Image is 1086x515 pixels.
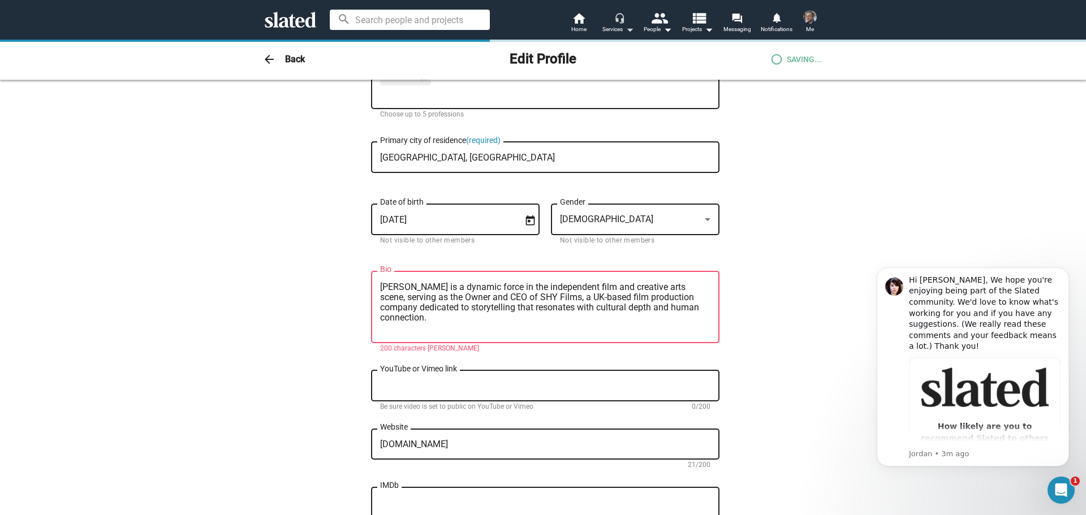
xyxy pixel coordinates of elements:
mat-icon: arrow_drop_down [661,23,674,36]
span: SAVING... [787,54,821,65]
input: Search people and projects [330,10,490,30]
a: Home [559,11,598,36]
button: Projects [678,11,717,36]
span: 1 [1071,477,1080,486]
button: People [638,11,678,36]
mat-icon: headset_mic [614,12,624,23]
mat-icon: view_list [691,10,707,26]
div: People [644,23,672,36]
div: Services [602,23,634,36]
mat-hint: 21/200 [688,461,710,470]
span: Notifications [761,23,792,36]
mat-icon: forum [731,12,742,23]
mat-hint: Not visible to other members [380,236,475,245]
h2: Edit Profile [510,50,576,68]
mat-hint: Choose up to 5 professions [380,110,464,119]
button: Harry HaroonMe [796,8,824,37]
span: Projects [682,23,713,36]
span: [DEMOGRAPHIC_DATA] [560,214,653,224]
button: Services [598,11,638,36]
mat-icon: notifications [771,12,782,23]
h3: Back [285,53,305,65]
mat-icon: arrow_drop_down [623,23,636,36]
iframe: Intercom notifications message [860,253,1086,509]
mat-icon: arrow_back [262,53,276,66]
mat-error: 200 characters [PERSON_NAME] [380,344,710,353]
a: Notifications [757,11,796,36]
span: Me [806,23,814,36]
mat-hint: 0/200 [692,403,710,412]
iframe: Intercom live chat [1048,477,1075,504]
a: Messaging [717,11,757,36]
mat-hint: Not visible to other members [560,236,654,245]
mat-hint: Be sure video is set to public on YouTube or Vimeo [380,403,533,412]
mat-icon: arrow_drop_down [702,23,716,36]
mat-icon: people [651,10,667,26]
button: Open calendar [520,210,540,230]
img: Harry Haroon [803,10,817,24]
mat-icon: home [572,11,585,25]
span: Home [571,23,587,36]
span: Messaging [723,23,751,36]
